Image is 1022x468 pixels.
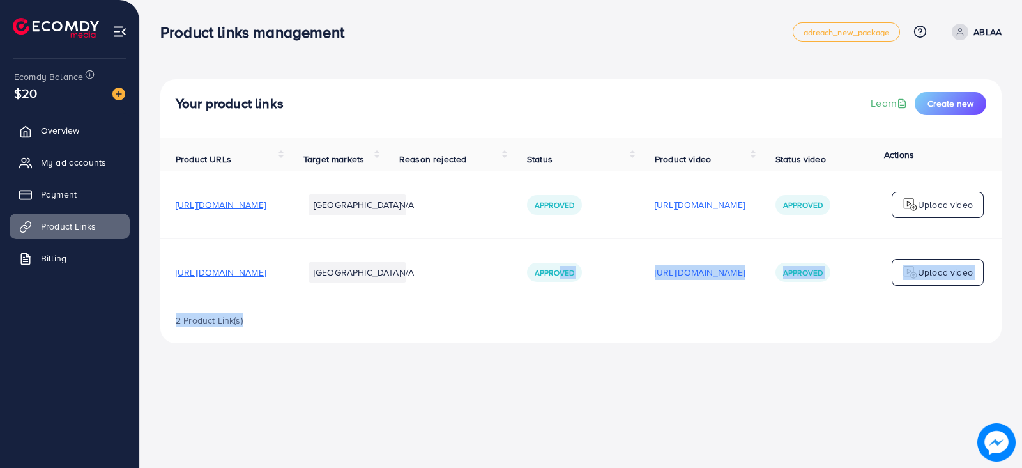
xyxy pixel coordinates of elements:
span: Create new [927,97,973,110]
a: Billing [10,246,130,271]
span: N/A [399,266,414,279]
span: Ecomdy Balance [14,70,83,83]
span: Reason rejected [399,153,466,166]
span: $20 [14,84,37,102]
p: [URL][DOMAIN_NAME] [655,197,745,212]
span: Product Links [41,220,96,233]
img: logo [903,265,918,280]
li: [GEOGRAPHIC_DATA] [309,262,406,283]
button: Create new [915,92,986,115]
span: Approved [783,267,823,278]
a: ABLAA [947,24,1002,40]
img: logo [13,18,99,38]
span: [URL][DOMAIN_NAME] [176,266,266,279]
span: Status [527,153,553,166]
a: Learn [871,96,910,111]
a: Product Links [10,214,130,239]
p: Upload video [918,265,973,280]
p: [URL][DOMAIN_NAME] [655,265,745,280]
a: My ad accounts [10,150,130,175]
a: Payment [10,182,130,207]
span: Approved [783,199,823,210]
span: Actions [884,148,914,161]
p: Upload video [918,197,973,212]
h3: Product links management [160,23,355,42]
img: menu [112,24,127,39]
a: Overview [10,118,130,143]
a: adreach_new_package [793,22,900,42]
span: Overview [41,124,79,137]
p: ABLAA [973,24,1002,40]
span: Billing [41,252,66,265]
span: Approved [535,199,574,210]
img: image [977,423,1016,462]
span: Approved [535,267,574,278]
li: [GEOGRAPHIC_DATA] [309,194,406,215]
img: image [112,88,125,100]
span: My ad accounts [41,156,106,169]
h4: Your product links [176,96,284,112]
span: N/A [399,198,414,211]
img: logo [903,197,918,212]
span: adreach_new_package [804,28,889,36]
span: Status video [775,153,826,166]
span: [URL][DOMAIN_NAME] [176,198,266,211]
span: 2 Product Link(s) [176,314,243,327]
span: Target markets [303,153,364,166]
span: Product video [655,153,711,166]
span: Payment [41,188,77,201]
span: Product URLs [176,153,231,166]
